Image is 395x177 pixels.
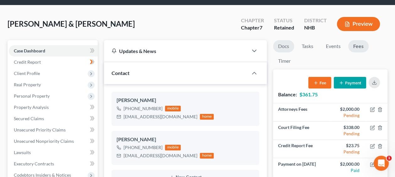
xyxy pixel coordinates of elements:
[274,24,294,31] div: Retained
[260,24,262,30] span: 7
[165,106,181,111] div: mobile
[112,70,129,76] span: Contact
[123,153,197,159] div: [EMAIL_ADDRESS][DOMAIN_NAME]
[9,147,98,158] a: Lawsuits
[304,24,327,31] div: NHB
[14,71,40,76] span: Client Profile
[241,17,264,24] div: Chapter
[335,161,359,167] div: $2,000.00
[200,153,214,158] div: home
[14,82,41,87] span: Real Property
[14,127,66,132] span: Unsecured Priority Claims
[9,45,98,56] a: Case Dashboard
[273,55,296,67] a: Timer
[274,17,294,24] div: Status
[14,93,50,99] span: Personal Property
[14,48,45,53] span: Case Dashboard
[308,77,331,88] button: Fee
[278,91,297,97] strong: Balance:
[112,48,240,54] div: Updates & News
[387,156,392,161] span: 1
[14,138,74,144] span: Unsecured Nonpriority Claims
[297,40,318,52] a: Tasks
[335,112,359,119] div: Pending
[273,121,330,140] td: Court Filing Fee
[337,17,380,31] button: Preview
[123,105,162,112] div: [PHONE_NUMBER]
[304,17,327,24] div: District
[9,158,98,169] a: Executory Contracts
[14,105,49,110] span: Property Analysis
[14,116,44,121] span: Secured Claims
[334,77,366,88] button: Payment
[335,124,359,131] div: $338.00
[273,103,330,121] td: Attorneys Fees
[335,149,359,155] div: Pending
[374,156,389,171] iframe: Intercom live chat
[200,114,214,120] div: home
[9,124,98,136] a: Unsecured Priority Claims
[117,97,254,104] div: [PERSON_NAME]
[321,40,346,52] a: Events
[335,167,359,174] div: Paid
[273,140,330,158] td: Credit Report Fee
[241,24,264,31] div: Chapter
[9,102,98,113] a: Property Analysis
[14,161,54,166] span: Executory Contracts
[8,19,135,28] span: [PERSON_NAME] & [PERSON_NAME]
[273,40,294,52] a: Docs
[123,144,162,151] div: [PHONE_NUMBER]
[165,145,181,150] div: mobile
[14,59,41,65] span: Credit Report
[335,131,359,137] div: Pending
[273,158,330,176] td: Payment on [DATE]
[123,114,197,120] div: [EMAIL_ADDRESS][DOMAIN_NAME]
[9,56,98,68] a: Credit Report
[9,113,98,124] a: Secured Claims
[9,136,98,147] a: Unsecured Nonpriority Claims
[117,136,254,143] div: [PERSON_NAME]
[299,91,318,97] strong: $361.75
[14,150,31,155] span: Lawsuits
[348,40,369,52] a: Fees
[335,106,359,112] div: $2,000.00
[335,142,359,149] div: $23.75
